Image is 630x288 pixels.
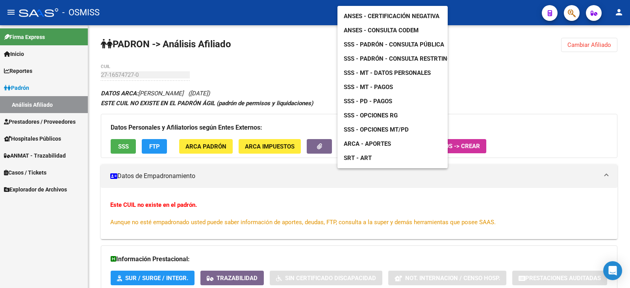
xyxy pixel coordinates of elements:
span: SSS - MT - Pagos [344,84,393,91]
a: SRT - ART [337,151,448,165]
span: ARCA - Aportes [344,140,391,147]
a: ARCA - Aportes [337,137,397,151]
a: SSS - MT - Datos Personales [337,66,437,80]
span: SSS - Padrón - Consulta Pública [344,41,444,48]
a: ANSES - Consulta CODEM [337,23,425,37]
span: SSS - Padrón - Consulta Restrtingida [344,55,461,62]
span: ANSES - Certificación Negativa [344,13,439,20]
span: SSS - PD - Pagos [344,98,392,105]
span: SRT - ART [344,154,372,162]
a: SSS - Opciones RG [337,108,404,123]
a: SSS - MT - Pagos [337,80,399,94]
span: SSS - MT - Datos Personales [344,69,431,76]
span: SSS - Opciones RG [344,112,398,119]
a: ANSES - Certificación Negativa [337,9,446,23]
a: SSS - Padrón - Consulta Restrtingida [337,52,467,66]
span: SSS - Opciones MT/PD [344,126,409,133]
a: SSS - PD - Pagos [337,94,398,108]
span: ANSES - Consulta CODEM [344,27,419,34]
div: Open Intercom Messenger [603,261,622,280]
a: SSS - Opciones MT/PD [337,123,415,137]
a: SSS - Padrón - Consulta Pública [337,37,450,52]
